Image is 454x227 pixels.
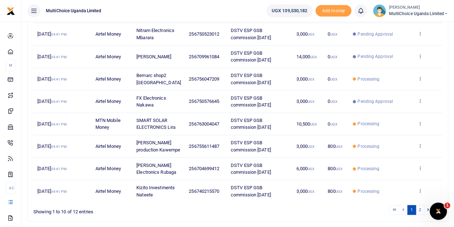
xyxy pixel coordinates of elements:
span: DSTV ESP GSB commission [DATE] [231,28,271,40]
span: DSTV ESP GSB commission [DATE] [231,50,271,63]
span: 0 [328,54,337,59]
span: MultiChoice Uganda Limited [389,10,448,17]
a: logo-small logo-large logo-large [6,8,15,13]
span: 256750523012 [189,31,219,37]
span: DSTV ESP GSB commission [DATE] [231,163,271,175]
span: [DATE] [37,121,66,127]
li: M [6,59,15,71]
span: 256709961084 [189,54,219,59]
span: Kizito Investments Nateete [136,185,175,198]
a: Add money [315,8,351,13]
small: UGX [330,100,337,104]
span: Nitram Electronics Mbarara [136,28,174,40]
small: [PERSON_NAME] [389,5,448,11]
span: 1 [444,203,450,208]
span: 3,000 [296,144,314,149]
span: 256704699412 [189,166,219,171]
small: UGX [330,122,337,126]
span: 3,000 [296,99,314,104]
span: Airtel Money [95,99,121,104]
span: Airtel Money [95,54,121,59]
span: FX Electronics Nakawa [136,95,166,108]
span: Pending Approval [357,53,393,60]
img: logo-small [6,7,15,15]
span: DSTV ESP GSB commission [DATE] [231,140,271,153]
span: Airtel Money [95,144,121,149]
span: [DATE] [37,54,66,59]
span: Airtel Money [95,76,121,82]
span: DSTV ESP GSB commission [DATE] [231,73,271,85]
small: UGX [310,55,317,59]
span: Add money [315,5,351,17]
span: 6,000 [296,166,314,171]
small: UGX [335,145,342,149]
a: profile-user [PERSON_NAME] MultiChoice Uganda Limited [373,4,448,17]
span: MultiChoice Uganda Limited [43,8,104,14]
small: 04:41 PM [51,167,67,171]
span: [PERSON_NAME] Electronics Rubaga [136,163,176,175]
small: 04:41 PM [51,145,67,149]
span: 0 [328,99,337,104]
span: 256750576645 [189,99,219,104]
span: [DATE] [37,189,66,194]
small: 04:41 PM [51,77,67,81]
span: [DATE] [37,166,66,171]
a: 1 [407,205,416,215]
span: 3,000 [296,76,314,82]
li: Toup your wallet [315,5,351,17]
small: UGX [330,55,337,59]
span: [DATE] [37,99,66,104]
span: 800 [328,189,342,194]
span: [DATE] [37,144,66,149]
iframe: Intercom live chat [430,203,447,220]
span: Airtel Money [95,189,121,194]
small: 04:41 PM [51,122,67,126]
span: Airtel Money [95,166,121,171]
span: Processing [357,121,379,127]
small: 04:41 PM [51,32,67,36]
span: 256756047209 [189,76,219,82]
span: UGX 139,530,182 [272,7,308,14]
span: 256755611487 [189,144,219,149]
span: 0 [328,31,337,37]
small: UGX [330,32,337,36]
img: profile-user [373,4,386,17]
small: UGX [330,77,337,81]
span: 800 [328,166,342,171]
small: UGX [308,77,314,81]
span: 800 [328,144,342,149]
span: 256763004047 [189,121,219,127]
span: DSTV ESP GSB commission [DATE] [231,118,271,130]
span: Pending Approval [357,98,393,105]
small: 04:41 PM [51,100,67,104]
span: [DATE] [37,76,66,82]
span: 10,500 [296,121,317,127]
small: 04:41 PM [51,55,67,59]
span: [DATE] [37,31,66,37]
small: UGX [335,190,342,194]
span: 0 [328,76,337,82]
span: MTN Mobile Money [95,118,121,130]
span: Processing [357,188,379,195]
div: Showing 1 to 10 of 12 entries [33,204,201,215]
span: 256740215570 [189,189,219,194]
span: SMART SOLAR ELECTRONICS Lira [136,118,175,130]
span: [PERSON_NAME] production Kawempe [136,140,180,153]
small: 04:41 PM [51,190,67,194]
li: Wallet ballance [263,4,316,17]
span: Bemarc shop2 [GEOGRAPHIC_DATA] [136,73,181,85]
span: DSTV ESP GSB commission [DATE] [231,185,271,198]
a: UGX 139,530,182 [266,4,313,17]
span: DSTV ESP GSB commission [DATE] [231,95,271,108]
span: 3,000 [296,189,314,194]
span: 0 [328,121,337,127]
small: UGX [308,167,314,171]
small: UGX [335,167,342,171]
small: UGX [308,32,314,36]
span: 14,000 [296,54,317,59]
span: Airtel Money [95,31,121,37]
span: Processing [357,76,379,82]
small: UGX [308,100,314,104]
span: Pending Approval [357,31,393,37]
li: Ac [6,182,15,194]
